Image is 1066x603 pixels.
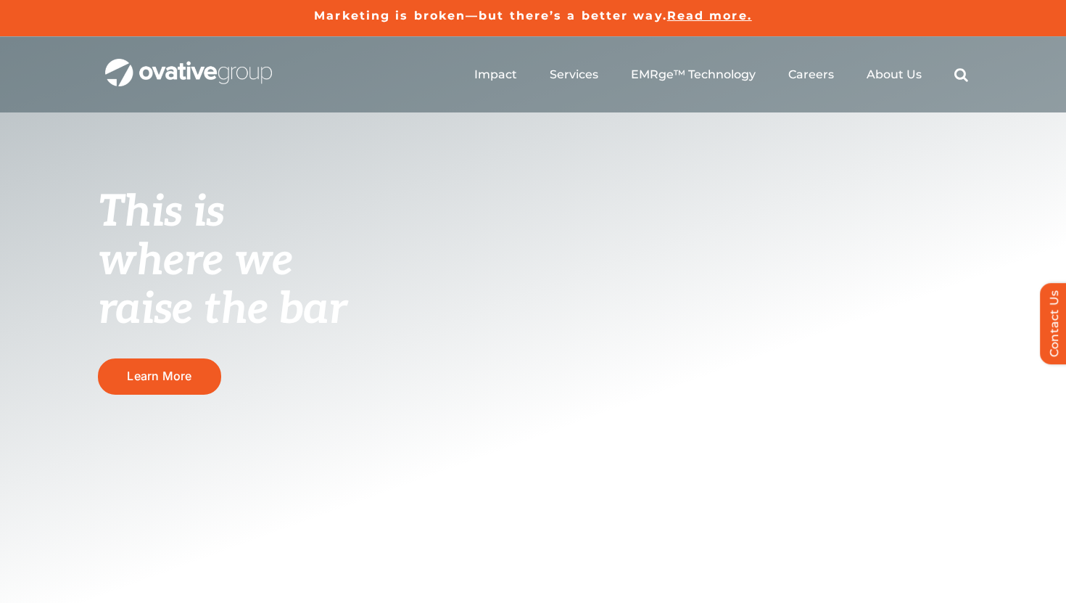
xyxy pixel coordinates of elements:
span: where we raise the bar [98,235,347,336]
a: Marketing is broken—but there’s a better way. [314,9,667,22]
span: This is [98,186,224,239]
nav: Menu [474,52,968,98]
a: Learn More [98,358,221,394]
a: Careers [788,67,834,82]
a: Services [550,67,598,82]
a: About Us [867,67,922,82]
a: Search [954,67,968,82]
span: Learn More [127,369,191,383]
a: Impact [474,67,517,82]
a: OG_Full_horizontal_WHT [105,57,272,71]
a: EMRge™ Technology [631,67,756,82]
a: Read more. [667,9,752,22]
